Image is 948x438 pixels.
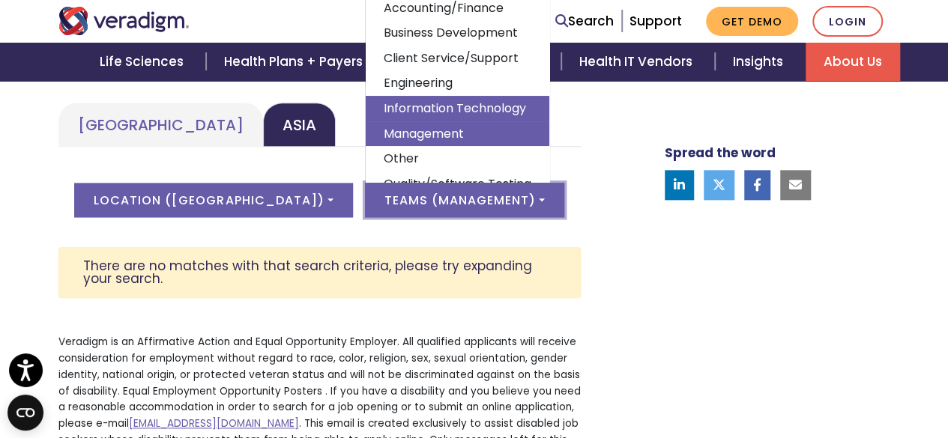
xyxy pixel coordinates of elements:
[366,46,549,71] a: Client Service/Support
[630,12,682,30] a: Support
[366,121,549,147] a: Management
[812,6,883,37] a: Login
[129,416,299,431] a: [EMAIL_ADDRESS][DOMAIN_NAME]
[386,43,561,81] a: Healthcare Providers
[58,103,263,147] a: [GEOGRAPHIC_DATA]
[706,7,798,36] a: Get Demo
[555,11,614,31] a: Search
[366,96,549,121] a: Information Technology
[561,43,715,81] a: Health IT Vendors
[366,20,549,46] a: Business Development
[366,146,549,171] a: Other
[263,103,336,147] a: Asia
[715,43,806,81] a: Insights
[74,183,352,217] button: Location ([GEOGRAPHIC_DATA])
[665,144,776,162] strong: Spread the word
[806,43,900,81] a: About Us
[366,171,549,197] a: Quality/Software Testing
[58,247,581,298] div: There are no matches with that search criteria, please try expanding your search.
[58,7,190,35] img: Veradigm logo
[365,183,564,217] button: Teams (Management)
[7,395,43,431] button: Open CMP widget
[82,43,206,81] a: Life Sciences
[366,70,549,96] a: Engineering
[206,43,385,81] a: Health Plans + Payers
